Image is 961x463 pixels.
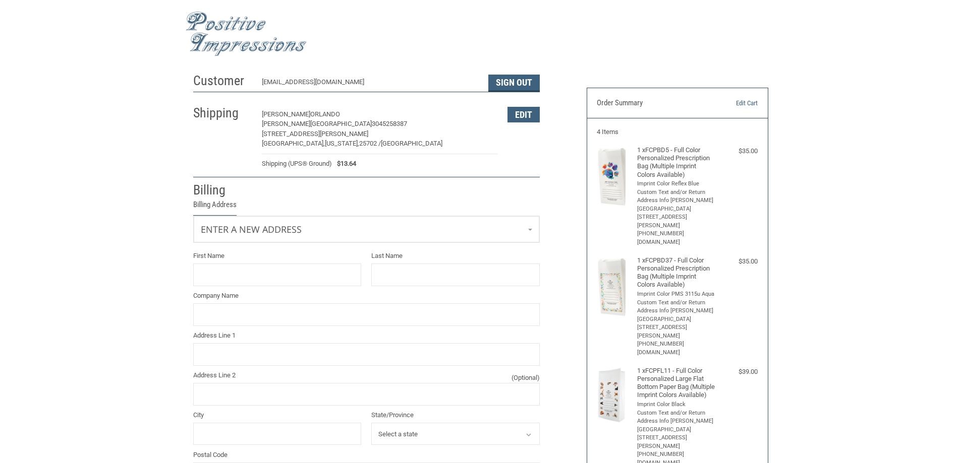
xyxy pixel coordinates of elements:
[597,128,758,136] h3: 4 Items
[193,291,540,301] label: Company Name
[186,12,307,56] img: Positive Impressions
[637,188,715,247] li: Custom Text and/or Return Address Info [PERSON_NAME][GEOGRAPHIC_DATA] [STREET_ADDRESS][PERSON_NAM...
[262,130,368,138] span: [STREET_ADDRESS][PERSON_NAME]
[262,159,332,169] span: Shipping (UPS® Ground)
[193,410,362,420] label: City
[193,182,252,199] h2: Billing
[193,199,237,216] legend: Billing Address
[637,256,715,289] h4: 1 x FCPBD37 - Full Color Personalized Prescription Bag (Multiple Imprint Colors Available)
[637,401,715,409] li: Imprint Color Black
[262,140,325,147] span: [GEOGRAPHIC_DATA],
[381,140,442,147] span: [GEOGRAPHIC_DATA]
[637,299,715,357] li: Custom Text and/or Return Address Info [PERSON_NAME][GEOGRAPHIC_DATA] [STREET_ADDRESS][PERSON_NAM...
[193,73,252,89] h2: Customer
[262,120,372,127] span: [PERSON_NAME][GEOGRAPHIC_DATA]
[193,330,540,341] label: Address Line 1
[193,370,540,380] label: Address Line 2
[717,256,758,267] div: $35.00
[372,120,407,127] span: 3045258387
[371,410,540,420] label: State/Province
[371,251,540,261] label: Last Name
[310,110,340,118] span: Orlando
[359,140,381,147] span: 25702 /
[637,367,715,400] h4: 1 x FCPFL11 - Full Color Personalized Large Flat Bottom Paper Bag (Multiple Imprint Colors Availa...
[717,367,758,377] div: $39.00
[262,110,310,118] span: [PERSON_NAME]
[193,251,362,261] label: First Name
[193,450,540,460] label: Postal Code
[488,75,540,92] button: Sign Out
[507,107,540,122] button: Edit
[706,98,758,108] a: Edit Cart
[201,223,302,235] span: Enter a new address
[194,216,539,242] a: Enter or select a different address
[637,290,715,299] li: Imprint Color PMS 3115u Aqua
[637,180,715,188] li: Imprint Color Reflex Blue
[325,140,359,147] span: [US_STATE],
[193,105,252,121] h2: Shipping
[717,146,758,156] div: $35.00
[637,146,715,179] h4: 1 x FCPBD5 - Full Color Personalized Prescription Bag (Multiple Imprint Colors Available)
[332,159,356,169] span: $13.64
[262,77,478,92] div: [EMAIL_ADDRESS][DOMAIN_NAME]
[597,98,706,108] h3: Order Summary
[512,373,540,383] small: (Optional)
